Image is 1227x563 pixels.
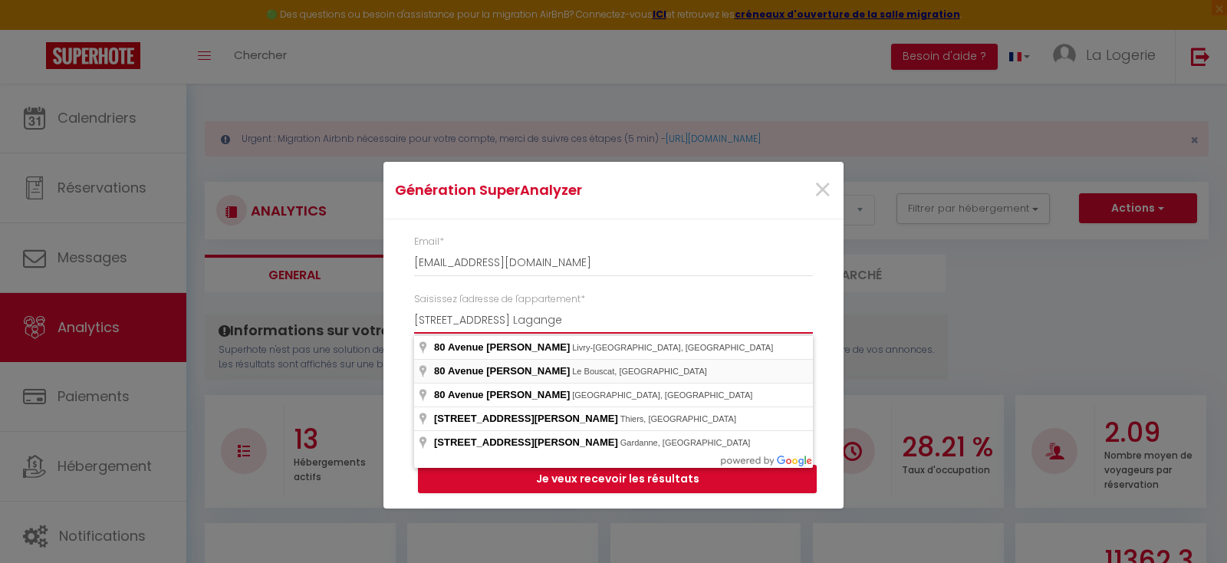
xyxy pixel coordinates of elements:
[448,341,570,353] span: Avenue [PERSON_NAME]
[434,389,445,400] span: 80
[414,235,444,249] label: Email
[395,179,679,201] h4: Génération SuperAnalyzer
[620,438,751,447] span: Gardanne, [GEOGRAPHIC_DATA]
[813,174,832,207] button: Close
[434,365,445,377] span: 80
[448,365,570,377] span: Avenue [PERSON_NAME]
[813,167,832,213] span: ×
[418,465,817,494] button: Je veux recevoir les résultats
[434,341,445,353] span: 80
[434,413,618,424] span: [STREET_ADDRESS][PERSON_NAME]
[572,367,707,376] span: Le Bouscat, [GEOGRAPHIC_DATA]
[572,343,773,352] span: Livry-[GEOGRAPHIC_DATA], [GEOGRAPHIC_DATA]
[434,436,618,448] span: [STREET_ADDRESS][PERSON_NAME]
[414,292,585,307] label: Saisissez l'adresse de l'appartement
[620,414,736,423] span: Thiers, [GEOGRAPHIC_DATA]
[572,390,752,400] span: [GEOGRAPHIC_DATA], [GEOGRAPHIC_DATA]
[12,6,58,52] button: Ouvrir le widget de chat LiveChat
[448,389,570,400] span: Avenue [PERSON_NAME]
